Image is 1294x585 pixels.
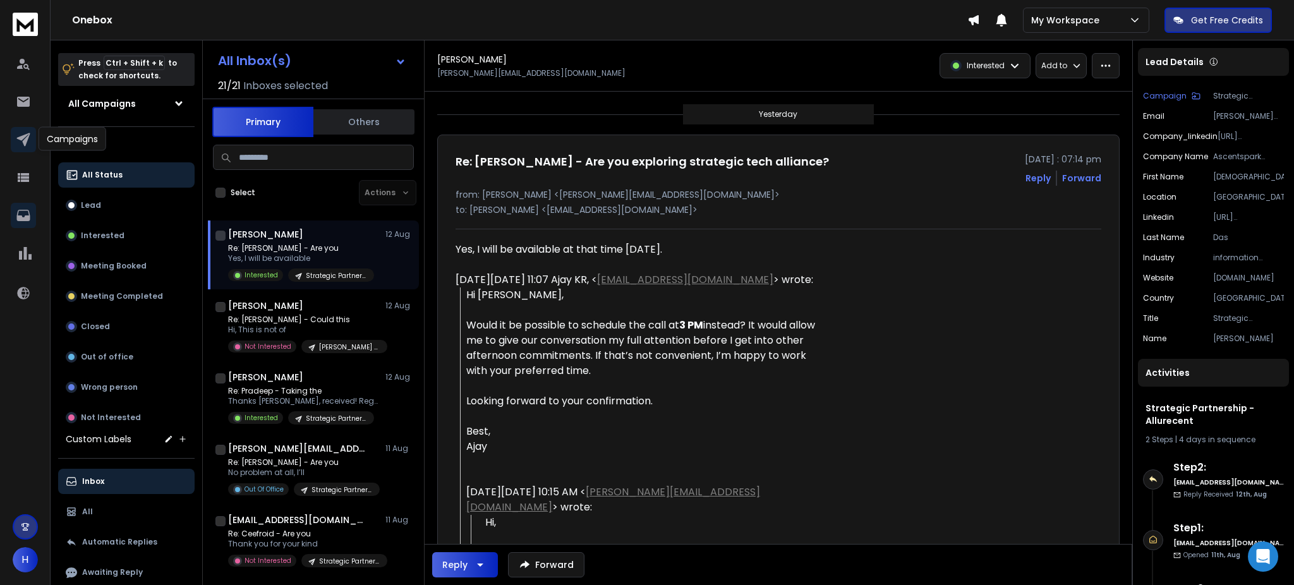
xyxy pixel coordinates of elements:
[1236,490,1267,499] span: 12th, Aug
[1213,232,1284,243] p: Das
[58,344,195,370] button: Out of office
[1213,293,1284,303] p: [GEOGRAPHIC_DATA]
[245,556,291,565] p: Not Interested
[1146,402,1281,427] h1: Strategic Partnership - Allurecent
[81,352,133,362] p: Out of office
[39,127,106,151] div: Campaigns
[385,301,414,311] p: 12 Aug
[1025,153,1101,166] p: [DATE] : 07:14 pm
[228,442,367,455] h1: [PERSON_NAME][EMAIL_ADDRESS][DOMAIN_NAME]
[1031,14,1104,27] p: My Workspace
[1143,293,1174,303] p: country
[456,242,825,257] div: Yes, I will be available at that time [DATE].
[679,318,703,332] strong: 3 PM
[1173,460,1284,475] h6: Step 2 :
[1138,359,1289,387] div: Activities
[1146,56,1204,68] p: Lead Details
[208,48,416,73] button: All Inbox(s)
[228,299,303,312] h1: [PERSON_NAME]
[81,291,163,301] p: Meeting Completed
[1143,212,1174,222] p: linkedin
[319,557,380,566] p: Strategic Partnership - Allurecent
[231,188,255,198] label: Select
[1025,172,1051,184] button: Reply
[245,413,278,423] p: Interested
[1213,253,1284,263] p: information technology & services
[228,396,380,406] p: Thanks [PERSON_NAME], received! Regards, Pradeep
[432,552,498,577] button: Reply
[82,507,93,517] p: All
[245,270,278,280] p: Interested
[81,231,124,241] p: Interested
[13,13,38,36] img: logo
[228,243,374,253] p: Re: [PERSON_NAME] - Are you
[228,325,380,335] p: Hi, This is not of
[82,476,104,486] p: Inbox
[245,342,291,351] p: Not Interested
[456,188,1101,201] p: from: [PERSON_NAME] <[PERSON_NAME][EMAIL_ADDRESS][DOMAIN_NAME]>
[1143,91,1187,101] p: Campaign
[311,485,372,495] p: Strategic Partnership - Allurecent
[245,485,284,494] p: Out Of Office
[1143,172,1183,182] p: First Name
[212,107,313,137] button: Primary
[1062,172,1101,184] div: Forward
[759,109,797,119] p: Yesterday
[228,529,380,539] p: Re: Ceefroid - Are you
[597,272,773,287] a: [EMAIL_ADDRESS][DOMAIN_NAME]
[81,413,141,423] p: Not Interested
[1143,253,1175,263] p: industry
[466,439,825,454] div: Ajay
[58,560,195,585] button: Awaiting Reply
[1213,273,1284,283] p: [DOMAIN_NAME]
[58,314,195,339] button: Closed
[1183,550,1240,560] p: Opened
[58,405,195,430] button: Not Interested
[13,547,38,572] button: H
[82,170,123,180] p: All Status
[81,200,101,210] p: Lead
[466,485,825,515] div: [DATE][DATE] 10:15 AM < > wrote:
[82,567,143,577] p: Awaiting Reply
[1173,538,1284,548] h6: [EMAIL_ADDRESS][DOMAIN_NAME]
[58,284,195,309] button: Meeting Completed
[81,322,110,332] p: Closed
[1213,172,1284,182] p: [DEMOGRAPHIC_DATA]
[306,271,366,280] p: Strategic Partnership - Allurecent
[228,457,380,467] p: Re: [PERSON_NAME] - Are you
[58,499,195,524] button: All
[456,272,825,287] div: [DATE][DATE] 11:07 Ajay KR, < > wrote:
[243,78,328,93] h3: Inboxes selected
[228,371,303,383] h1: [PERSON_NAME]
[218,78,241,93] span: 21 / 21
[1173,478,1284,487] h6: [EMAIL_ADDRESS][DOMAIN_NAME]
[1164,8,1272,33] button: Get Free Credits
[72,13,967,28] h1: Onebox
[466,424,825,439] div: Best,
[508,552,584,577] button: Forward
[1143,131,1218,142] p: company_linkedin
[1213,152,1284,162] p: Ascentspark Software
[228,228,303,241] h1: [PERSON_NAME]
[1143,91,1200,101] button: Campaign
[1143,232,1184,243] p: Last Name
[228,386,380,396] p: Re: Pradeep - Taking the
[1143,111,1164,121] p: Email
[1191,14,1263,27] p: Get Free Credits
[82,537,157,547] p: Automatic Replies
[78,57,177,82] p: Press to check for shortcuts.
[1143,192,1176,202] p: location
[466,318,825,378] div: Would it be possible to schedule the call at instead? It would allow me to give our conversation ...
[58,223,195,248] button: Interested
[66,433,131,445] h3: Custom Labels
[58,193,195,218] button: Lead
[1218,131,1284,142] p: [URL][DOMAIN_NAME]
[58,91,195,116] button: All Campaigns
[1041,61,1067,71] p: Add to
[437,68,626,78] p: [PERSON_NAME][EMAIL_ADDRESS][DOMAIN_NAME]
[58,469,195,494] button: Inbox
[1213,192,1284,202] p: [GEOGRAPHIC_DATA]
[1211,550,1240,560] span: 11th, Aug
[1146,434,1173,445] span: 2 Steps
